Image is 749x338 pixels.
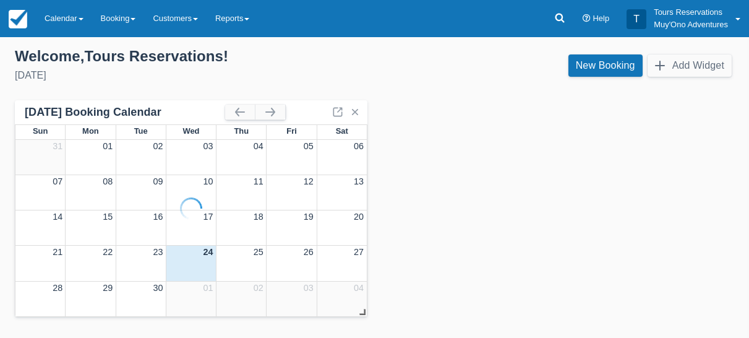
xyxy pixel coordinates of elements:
[53,176,62,186] a: 07
[654,19,728,31] p: Muy'Ono Adventures
[53,247,62,257] a: 21
[568,54,643,77] a: New Booking
[254,283,263,293] a: 02
[53,141,62,151] a: 31
[103,247,113,257] a: 22
[254,141,263,151] a: 04
[648,54,732,77] button: Add Widget
[103,212,113,222] a: 15
[153,141,163,151] a: 02
[15,47,365,66] div: Welcome , Tours Reservations !
[9,10,27,28] img: checkfront-main-nav-mini-logo.png
[354,141,364,151] a: 06
[304,141,314,151] a: 05
[203,212,213,222] a: 17
[354,212,364,222] a: 20
[203,141,213,151] a: 03
[15,68,365,83] div: [DATE]
[354,176,364,186] a: 13
[593,14,610,23] span: Help
[354,283,364,293] a: 04
[203,283,213,293] a: 01
[53,212,62,222] a: 14
[254,247,263,257] a: 25
[354,247,364,257] a: 27
[153,247,163,257] a: 23
[153,283,163,293] a: 30
[304,283,314,293] a: 03
[103,283,113,293] a: 29
[627,9,646,29] div: T
[254,176,263,186] a: 11
[203,176,213,186] a: 10
[304,176,314,186] a: 12
[153,212,163,222] a: 16
[53,283,62,293] a: 28
[153,176,163,186] a: 09
[304,212,314,222] a: 19
[304,247,314,257] a: 26
[254,212,263,222] a: 18
[203,247,213,257] a: 24
[583,15,591,23] i: Help
[654,6,728,19] p: Tours Reservations
[103,176,113,186] a: 08
[103,141,113,151] a: 01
